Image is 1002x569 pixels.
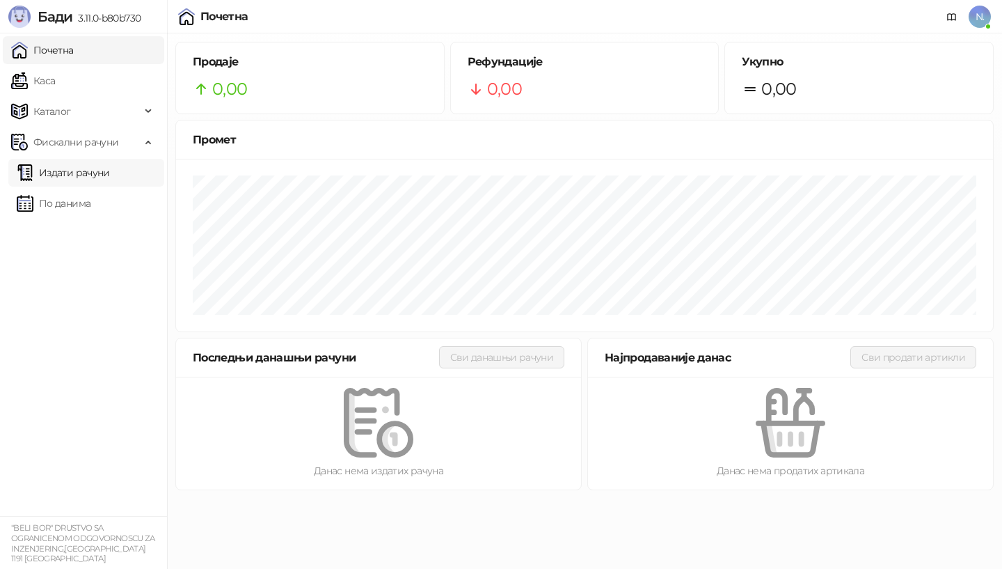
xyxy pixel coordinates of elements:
a: Каса [11,67,55,95]
span: 0,00 [487,76,522,102]
div: Промет [193,131,976,148]
span: 0,00 [212,76,247,102]
a: Издати рачуни [17,159,110,187]
h5: Укупно [742,54,976,70]
a: Документација [941,6,963,28]
span: Бади [38,8,72,25]
span: 0,00 [761,76,796,102]
div: Данас нема издатих рачуна [198,463,559,478]
a: По данима [17,189,90,217]
div: Најпродаваније данас [605,349,850,366]
div: Данас нема продатих артикала [610,463,971,478]
button: Сви продати артикли [850,346,976,368]
span: Каталог [33,98,71,125]
div: Последњи данашњи рачуни [193,349,439,366]
span: 3.11.0-b80b730 [72,12,141,24]
a: Почетна [11,36,74,64]
span: N. [969,6,991,28]
span: Фискални рачуни [33,128,118,156]
button: Сви данашњи рачуни [439,346,564,368]
h5: Продаје [193,54,427,70]
img: Logo [8,6,31,28]
h5: Рефундације [468,54,702,70]
div: Почетна [200,11,248,22]
small: "BELI BOR" DRUSTVO SA OGRANICENOM ODGOVORNOSCU ZA INZENJERING,[GEOGRAPHIC_DATA] 1191 [GEOGRAPHIC_... [11,523,155,563]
